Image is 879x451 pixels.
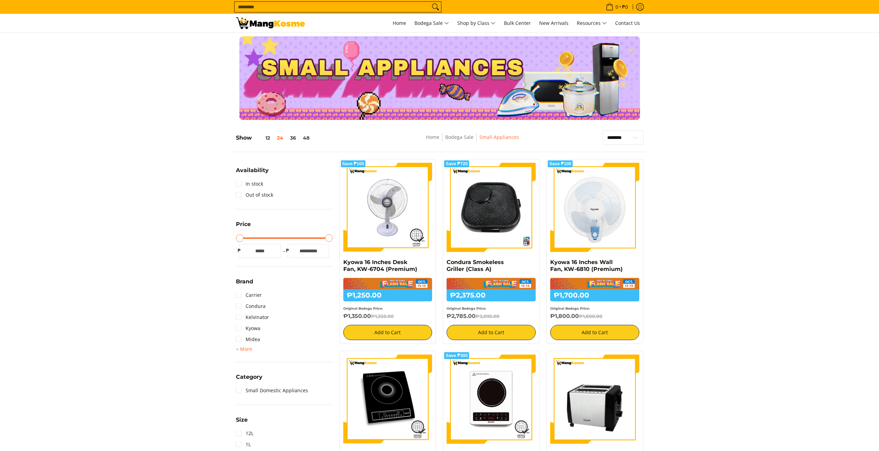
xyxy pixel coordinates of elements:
[236,374,262,380] span: Category
[236,168,269,173] span: Availability
[236,334,260,345] a: Midea
[447,307,486,310] small: Original Bodega Price:
[446,162,468,166] span: Save ₱720
[573,14,610,32] a: Resources
[375,133,570,149] nav: Breadcrumbs
[476,313,499,319] del: ₱3,095.00
[236,417,248,428] summary: Open
[343,313,432,320] h6: ₱1,350.00
[615,20,640,26] span: Contact Us
[447,313,536,320] h6: ₱2,785.00
[236,428,254,439] a: 12L
[454,14,499,32] a: Shop by Class
[252,135,274,141] button: 12
[236,417,248,423] span: Size
[447,355,536,444] img: Kyowa Induction Stove, White KW-3620 (Premium)
[457,19,496,28] span: Shop by Class
[343,307,383,310] small: Original Bodega Price:
[236,168,269,178] summary: Open
[550,325,639,340] button: Add to Cart
[447,289,536,301] h6: ₱2,375.00
[236,346,252,352] span: + More
[343,355,432,444] img: Kyowa Induction Stove, Black KW-3634 (Premium)
[604,3,630,11] span: •
[411,14,452,32] a: Bodega Sale
[236,385,308,396] a: Small Domestic Appliances
[236,178,263,189] a: In stock
[236,279,253,284] span: Brand
[236,17,305,29] img: Small Appliances l Mang Kosme: Home Appliances Warehouse Sale | Page 2
[274,135,287,141] button: 24
[312,14,643,32] nav: Main Menu
[426,134,439,140] a: Home
[612,14,643,32] a: Contact Us
[343,163,432,252] img: Kyowa 16 Inches Desk Fan, KW-6704 (Premium)
[414,19,449,28] span: Bodega Sale
[236,312,269,323] a: Kelvinator
[549,162,571,166] span: Save ₱100
[343,325,432,340] button: Add to Cart
[430,2,441,12] button: Search
[447,163,536,252] img: condura-smokeless-griller-full-view-mang-kosme
[236,439,251,450] a: 1L
[550,355,639,444] img: kyowa-stainless-bread-toaster-premium-full-view-mang-kosme
[445,134,474,140] a: Bodega Sale
[446,354,468,358] span: Save ₱300
[550,289,639,301] h6: ₱1,700.00
[343,289,432,301] h6: ₱1,250.00
[621,4,629,9] span: ₱0
[579,313,602,319] del: ₱1,800.00
[236,374,262,385] summary: Open
[539,20,569,26] span: New Arrivals
[500,14,534,32] a: Bulk Center
[504,20,531,26] span: Bulk Center
[343,259,417,272] a: Kyowa 16 Inches Desk Fan, KW-6704 (Premium)
[550,163,639,252] img: kyowa-wall-fan-blue-premium-full-view-mang-kosme
[371,313,394,319] del: ₱1,350.00
[447,325,536,340] button: Add to Cart
[393,20,406,26] span: Home
[577,19,607,28] span: Resources
[236,222,251,232] summary: Open
[447,259,504,272] a: Condura Smokeless Griller (Class A)
[236,134,313,141] h5: Show
[342,162,364,166] span: Save ₱100
[236,247,243,254] span: ₱
[536,14,572,32] a: New Arrivals
[236,222,251,227] span: Price
[550,313,639,320] h6: ₱1,800.00
[236,301,266,312] a: Condura
[614,4,619,9] span: 0
[236,290,262,301] a: Carrier
[236,323,260,334] a: Kyowa
[287,135,299,141] button: 36
[389,14,410,32] a: Home
[550,307,590,310] small: Original Bodega Price:
[479,134,519,140] a: Small Appliances
[236,189,273,200] a: Out of stock
[236,345,252,353] summary: Open
[284,247,291,254] span: ₱
[550,259,623,272] a: Kyowa 16 Inches Wall Fan, KW-6810 (Premium)
[299,135,313,141] button: 48
[236,279,253,290] summary: Open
